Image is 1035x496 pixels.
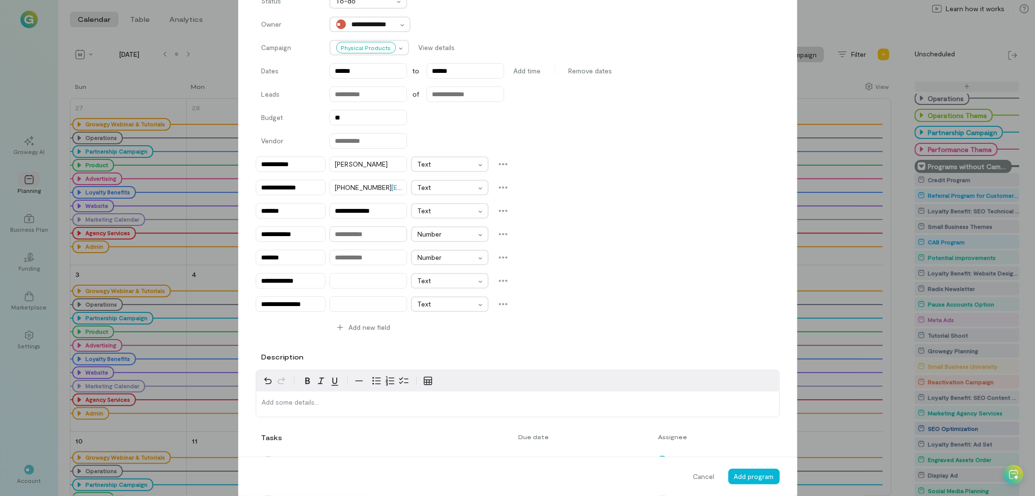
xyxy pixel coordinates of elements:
button: Italic [314,374,328,388]
button: Undo Ctrl+Z [261,374,275,388]
a: [EMAIL_ADDRESS][DOMAIN_NAME] [392,183,502,191]
label: Campaign [262,43,320,55]
button: Bold [301,374,314,388]
label: Vendor [262,136,320,149]
span: of [413,89,420,99]
button: Check list [397,374,411,388]
div: Tasks [262,433,280,443]
span: Remove dates [569,66,612,76]
div: toggle group [370,374,411,388]
span: Add new field [349,323,391,332]
div: Assignee [652,433,745,441]
span: Add program [734,472,774,480]
button: Bulleted list [370,374,383,388]
span: Add time [514,66,541,76]
span: Cancel [693,472,715,481]
label: Dates [262,66,320,76]
button: Numbered list [383,374,397,388]
div: Due date [512,433,652,441]
label: Budget [262,113,320,125]
button: Add program [728,469,780,484]
button: Underline [328,374,342,388]
div: [PHONE_NUMBER] [330,183,407,192]
label: Leads [262,89,320,102]
span: to [413,66,420,76]
div: [PERSON_NAME] [330,159,388,169]
label: Description [262,352,304,362]
span: View details [419,43,455,52]
label: Owner [262,19,320,32]
div: editable markdown [256,392,779,417]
